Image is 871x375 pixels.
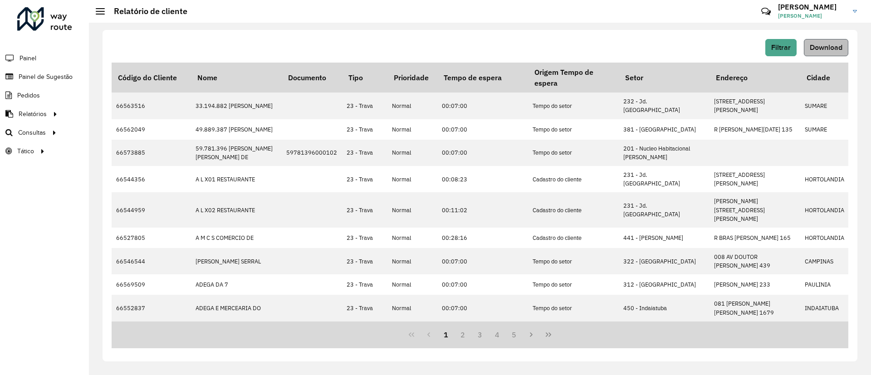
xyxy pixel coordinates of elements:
[112,274,191,295] td: 66569509
[191,295,282,321] td: ADEGA E MERCEARIA DO
[387,119,437,140] td: Normal
[710,119,800,140] td: R [PERSON_NAME][DATE] 135
[528,93,619,119] td: Tempo do setor
[710,192,800,228] td: [PERSON_NAME][STREET_ADDRESS][PERSON_NAME]
[454,326,471,343] button: 2
[191,321,282,357] td: ADM COMERCIO ATACADI
[437,93,528,119] td: 00:07:00
[112,93,191,119] td: 66563516
[387,228,437,248] td: Normal
[523,326,540,343] button: Next Page
[528,321,619,357] td: Cadastro do cliente
[710,166,800,192] td: [STREET_ADDRESS][PERSON_NAME]
[710,321,800,357] td: [PERSON_NAME] GONZAGA [PERSON_NAME] (RESIDENC28
[437,321,528,357] td: 00:11:36
[506,326,523,343] button: 5
[528,228,619,248] td: Cadastro do cliente
[342,63,387,93] th: Tipo
[191,140,282,166] td: 59.781.396 [PERSON_NAME] [PERSON_NAME] DE
[437,63,528,93] th: Tempo de espera
[619,192,710,228] td: 231 - Jd. [GEOGRAPHIC_DATA]
[778,3,846,11] h3: [PERSON_NAME]
[810,44,842,51] span: Download
[437,274,528,295] td: 00:07:00
[804,39,848,56] button: Download
[342,228,387,248] td: 23 - Trava
[437,228,528,248] td: 00:28:16
[528,295,619,321] td: Tempo do setor
[437,140,528,166] td: 00:07:00
[771,44,791,51] span: Filtrar
[191,166,282,192] td: A L X01 RESTAURANTE
[17,91,40,100] span: Pedidos
[765,39,797,56] button: Filtrar
[342,119,387,140] td: 23 - Trava
[387,295,437,321] td: Normal
[710,93,800,119] td: [STREET_ADDRESS][PERSON_NAME]
[112,140,191,166] td: 66573885
[619,228,710,248] td: 441 - [PERSON_NAME]
[282,63,342,93] th: Documento
[342,93,387,119] td: 23 - Trava
[112,295,191,321] td: 66552837
[710,63,800,93] th: Endereço
[437,326,455,343] button: 1
[710,228,800,248] td: R BRAS [PERSON_NAME] 165
[191,248,282,274] td: [PERSON_NAME] SERRAL
[112,248,191,274] td: 66546544
[528,192,619,228] td: Cadastro do cliente
[191,192,282,228] td: A L X02 RESTAURANTE
[528,274,619,295] td: Tempo do setor
[342,321,387,357] td: 23 - Trava
[489,326,506,343] button: 4
[756,2,776,21] a: Contato Rápido
[528,119,619,140] td: Tempo do setor
[112,63,191,93] th: Código do Cliente
[112,119,191,140] td: 66562049
[528,63,619,93] th: Origem Tempo de espera
[105,6,187,16] h2: Relatório de cliente
[387,93,437,119] td: Normal
[282,140,342,166] td: 59781396000102
[528,140,619,166] td: Tempo do setor
[387,63,437,93] th: Prioridade
[437,295,528,321] td: 00:07:00
[387,166,437,192] td: Normal
[112,192,191,228] td: 66544959
[20,54,36,63] span: Painel
[191,63,282,93] th: Nome
[437,166,528,192] td: 00:08:23
[19,109,47,119] span: Relatórios
[710,295,800,321] td: 081 [PERSON_NAME] [PERSON_NAME] 1679
[17,146,34,156] span: Tático
[528,248,619,274] td: Tempo do setor
[112,321,191,357] td: 66545113
[342,140,387,166] td: 23 - Trava
[387,140,437,166] td: Normal
[437,119,528,140] td: 00:07:00
[112,228,191,248] td: 66527805
[387,321,437,357] td: Normal
[619,166,710,192] td: 231 - Jd. [GEOGRAPHIC_DATA]
[619,248,710,274] td: 322 - [GEOGRAPHIC_DATA]
[778,12,846,20] span: [PERSON_NAME]
[619,295,710,321] td: 450 - Indaiatuba
[471,326,489,343] button: 3
[342,192,387,228] td: 23 - Trava
[619,274,710,295] td: 312 - [GEOGRAPHIC_DATA]
[342,248,387,274] td: 23 - Trava
[387,192,437,228] td: Normal
[619,140,710,166] td: 201 - Nucleo Habitacional [PERSON_NAME]
[619,93,710,119] td: 232 - Jd. [GEOGRAPHIC_DATA]
[112,166,191,192] td: 66544356
[540,326,557,343] button: Last Page
[710,248,800,274] td: 008 AV DOUTOR [PERSON_NAME] 439
[437,248,528,274] td: 00:07:00
[387,248,437,274] td: Normal
[387,274,437,295] td: Normal
[619,119,710,140] td: 381 - [GEOGRAPHIC_DATA]
[710,274,800,295] td: [PERSON_NAME] 233
[437,192,528,228] td: 00:11:02
[191,119,282,140] td: 49.889.387 [PERSON_NAME]
[619,63,710,93] th: Setor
